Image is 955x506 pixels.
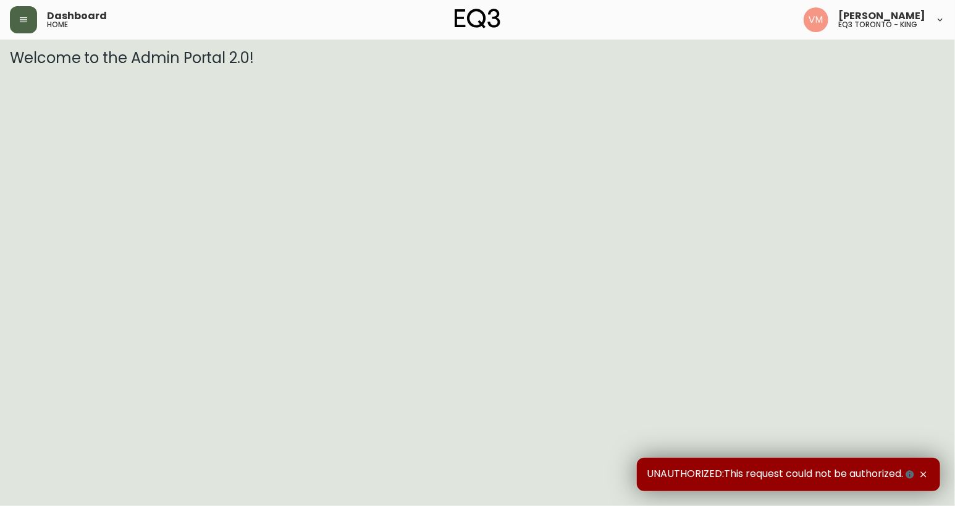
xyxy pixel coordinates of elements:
[804,7,828,32] img: 0f63483a436850f3a2e29d5ab35f16df
[838,21,917,28] h5: eq3 toronto - king
[647,468,917,481] span: UNAUTHORIZED:This request could not be authorized.
[47,11,107,21] span: Dashboard
[10,49,945,67] h3: Welcome to the Admin Portal 2.0!
[838,11,925,21] span: [PERSON_NAME]
[455,9,500,28] img: logo
[47,21,68,28] h5: home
